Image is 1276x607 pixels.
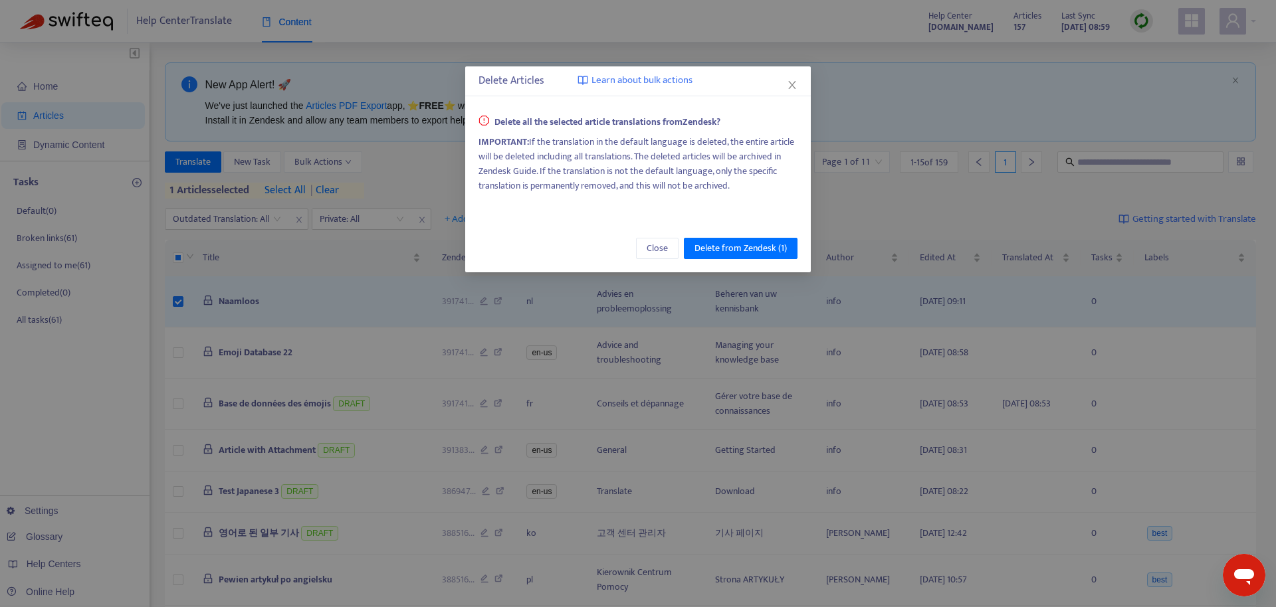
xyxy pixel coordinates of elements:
span: IMPORTANT: [478,134,529,149]
div: Delete Articles [478,73,797,89]
img: image-link [578,75,588,86]
a: Learn about bulk actions [578,73,692,88]
div: If the translation in the default language is deleted, the entire article will be deleted includi... [478,135,797,193]
span: Delete all the selected article translations from Zendesk ? [478,114,720,130]
span: close [787,80,797,90]
button: Delete from Zendesk (1) [684,238,797,259]
span: Close [647,241,668,256]
span: Delete from Zendesk (1) [694,241,787,256]
span: Learn about bulk actions [591,73,692,88]
button: Close [785,78,799,92]
button: Close [636,238,679,259]
iframe: Button to launch messaging window [1223,554,1265,596]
